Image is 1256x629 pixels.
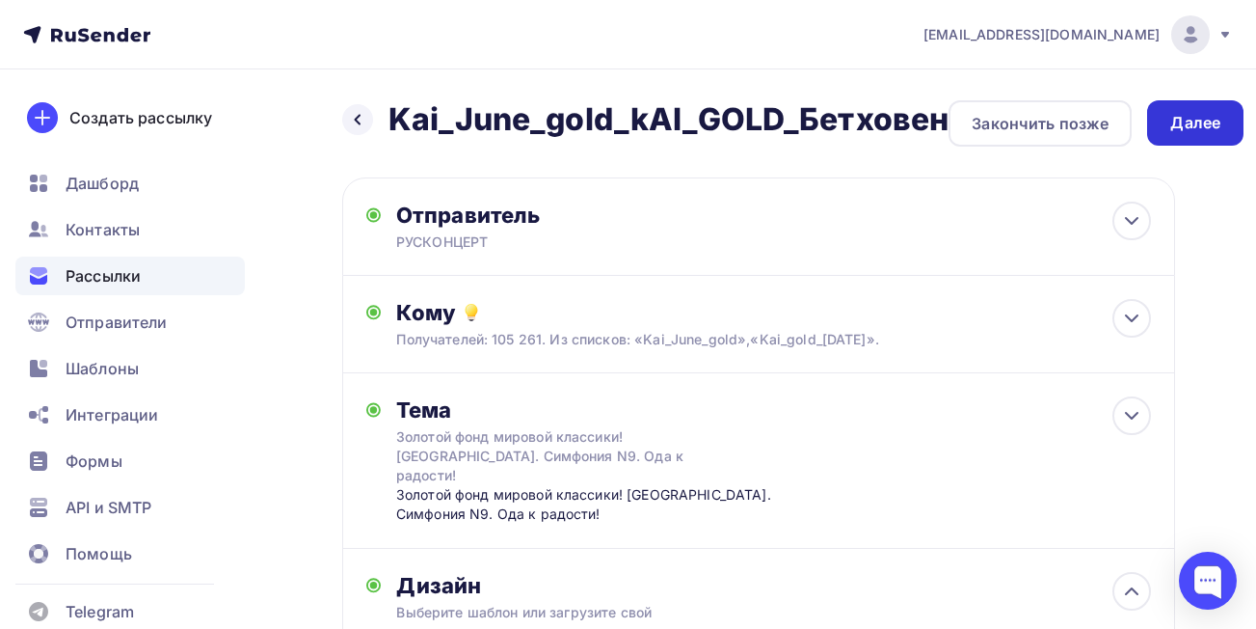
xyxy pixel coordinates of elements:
div: Золотой фонд мировой классики! [GEOGRAPHIC_DATA]. Симфония N9. Ода к радости! [396,485,777,525]
span: Telegram [66,600,134,623]
a: Рассылки [15,257,245,295]
div: Золотой фонд мировой классики! [GEOGRAPHIC_DATA]. Симфония N9. Ода к радости! [396,427,739,485]
span: Рассылки [66,264,141,287]
div: Далее [1170,112,1220,134]
div: Выберите шаблон или загрузите свой [396,603,1075,622]
span: Шаблоны [66,357,139,380]
a: Отправители [15,303,245,342]
span: Интеграции [66,403,158,426]
div: Закончить позже [972,112,1109,135]
div: Отправитель [396,202,814,229]
div: Получателей: 105 261. Из списков: «Kai_June_gold»,«Kai_gold_[DATE]». [396,330,1075,349]
a: [EMAIL_ADDRESS][DOMAIN_NAME] [923,15,1233,54]
div: Дизайн [396,572,1151,599]
h2: Kai_June_gold_kAI_GOLD_Бетховен [388,100,949,139]
a: Дашборд [15,164,245,203]
a: Шаблоны [15,349,245,388]
div: Тема [396,397,777,424]
span: API и SMTP [66,496,151,519]
div: РУСКОНЦЕРТ [396,232,772,252]
a: Формы [15,442,245,480]
div: Создать рассылку [69,106,212,129]
a: Контакты [15,210,245,249]
span: Отправители [66,311,168,334]
span: Дашборд [66,172,139,195]
span: Контакты [66,218,140,241]
span: Формы [66,450,122,473]
span: Помощь [66,542,132,565]
div: Кому [396,299,1151,326]
span: [EMAIL_ADDRESS][DOMAIN_NAME] [923,25,1160,44]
